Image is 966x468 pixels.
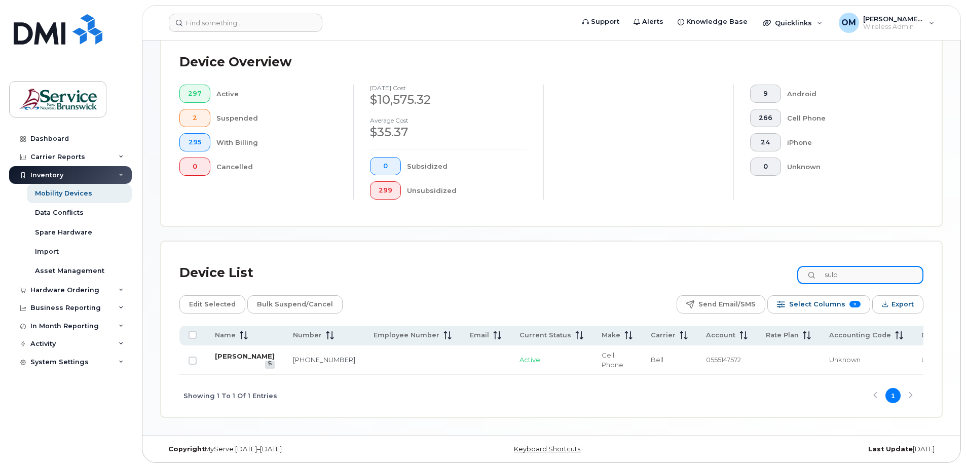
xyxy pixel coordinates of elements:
[370,91,527,108] div: $10,575.32
[519,331,571,340] span: Current Status
[750,85,781,103] button: 9
[179,109,210,127] button: 2
[868,445,913,453] strong: Last Update
[841,17,856,29] span: OM
[651,331,676,340] span: Carrier
[863,23,924,31] span: Wireless Admin
[179,260,253,286] div: Device List
[602,351,623,369] span: Cell Phone
[863,15,924,23] span: [PERSON_NAME] (DNRED/MRNDE-DAAF/MAAP)
[591,17,619,27] span: Support
[787,133,908,151] div: iPhone
[293,356,355,364] a: [PHONE_NUMBER]
[686,17,748,27] span: Knowledge Base
[759,90,772,98] span: 9
[188,163,202,171] span: 0
[379,186,392,194] span: 299
[379,162,392,170] span: 0
[519,356,540,364] span: Active
[189,297,236,312] span: Edit Selected
[216,85,338,103] div: Active
[671,12,755,32] a: Knowledge Base
[759,114,772,122] span: 266
[370,85,527,91] h4: [DATE] cost
[829,331,891,340] span: Accounting Code
[370,181,401,200] button: 299
[169,14,322,32] input: Find something...
[829,356,861,364] span: Unknown
[575,12,626,32] a: Support
[759,138,772,146] span: 24
[651,356,663,364] span: Bell
[257,297,333,312] span: Bulk Suspend/Cancel
[787,85,908,103] div: Android
[216,158,338,176] div: Cancelled
[514,445,580,453] a: Keyboard Shortcuts
[179,295,245,314] button: Edit Selected
[767,295,870,314] button: Select Columns 11
[766,331,799,340] span: Rate Plan
[698,297,756,312] span: Send Email/SMS
[179,158,210,176] button: 0
[216,109,338,127] div: Suspended
[470,331,489,340] span: Email
[265,361,275,368] a: View Last Bill
[168,445,205,453] strong: Copyright
[179,49,291,75] div: Device Overview
[885,388,901,403] button: Page 1
[370,117,527,124] h4: Average cost
[756,13,830,33] div: Quicklinks
[750,109,781,127] button: 266
[161,445,421,453] div: MyServe [DATE]–[DATE]
[677,295,765,314] button: Send Email/SMS
[787,158,908,176] div: Unknown
[179,133,210,151] button: 295
[759,163,772,171] span: 0
[216,133,338,151] div: With Billing
[215,331,236,340] span: Name
[921,356,953,364] span: Unknown
[370,157,401,175] button: 0
[247,295,343,314] button: Bulk Suspend/Cancel
[872,295,923,314] button: Export
[602,331,620,340] span: Make
[849,301,861,307] span: 11
[775,19,812,27] span: Quicklinks
[682,445,942,453] div: [DATE]
[370,124,527,141] div: $35.37
[374,331,439,340] span: Employee Number
[188,138,202,146] span: 295
[750,133,781,151] button: 24
[706,331,735,340] span: Account
[706,356,741,364] span: 0555147572
[407,181,528,200] div: Unsubsidized
[188,90,202,98] span: 297
[407,157,528,175] div: Subsidized
[179,85,210,103] button: 297
[215,352,275,360] a: [PERSON_NAME]
[797,266,923,284] input: Search Device List ...
[891,297,914,312] span: Export
[642,17,663,27] span: Alerts
[832,13,942,33] div: Oliveira, Michael (DNRED/MRNDE-DAAF/MAAP)
[183,388,277,403] span: Showing 1 To 1 Of 1 Entries
[626,12,671,32] a: Alerts
[750,158,781,176] button: 0
[787,109,908,127] div: Cell Phone
[188,114,202,122] span: 2
[293,331,322,340] span: Number
[789,297,845,312] span: Select Columns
